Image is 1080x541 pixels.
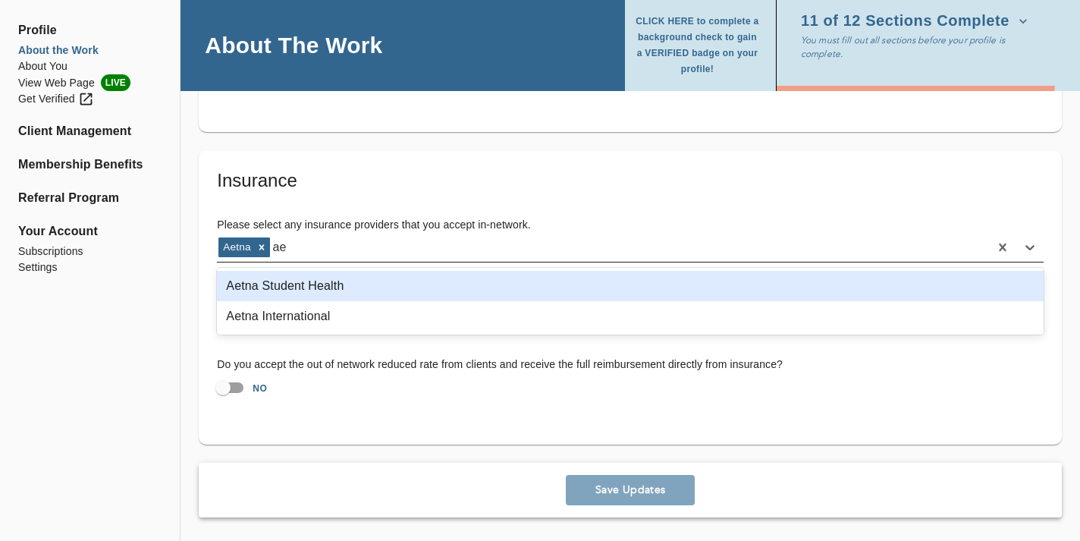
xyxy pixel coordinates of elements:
[18,156,162,174] a: Membership Benefits
[18,189,162,207] a: Referral Program
[217,271,1044,301] div: Aetna Student Health
[217,217,1044,234] h6: Please select any insurance providers that you accept in-network.
[634,9,767,82] button: CLICK HERE to complete a background check to gain a VERIFIED badge on your profile!
[217,301,1044,332] div: Aetna International
[801,9,1034,33] button: 11 of 12 Sections Complete
[18,122,162,140] a: Client Management
[18,74,162,91] a: View Web PageLIVE
[18,91,162,107] a: Get Verified
[18,259,162,275] a: Settings
[217,168,1044,193] h5: Insurance
[18,42,162,58] a: About the Work
[18,21,162,39] span: Profile
[801,14,1028,29] span: 11 of 12 Sections Complete
[253,383,267,394] strong: NO
[18,58,162,74] a: About You
[801,33,1038,61] p: You must fill out all sections before your profile is complete.
[101,74,130,91] span: LIVE
[217,357,1044,373] h6: Do you accept the out of network reduced rate from clients and receive the full reimbursement dir...
[18,91,94,107] div: Get Verified
[18,244,162,259] a: Subscriptions
[18,74,162,91] li: View Web Page
[205,31,382,59] h4: About The Work
[218,237,253,257] div: Aetna
[634,14,761,77] span: CLICK HERE to complete a background check to gain a VERIFIED badge on your profile!
[18,222,162,241] span: Your Account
